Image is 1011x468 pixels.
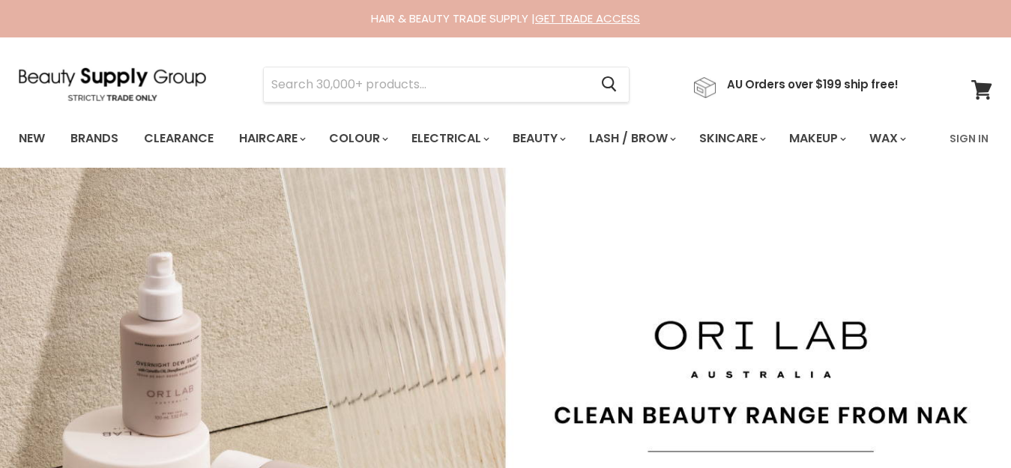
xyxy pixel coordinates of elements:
a: Haircare [228,123,315,154]
a: New [7,123,56,154]
a: Wax [858,123,915,154]
a: Brands [59,123,130,154]
a: Colour [318,123,397,154]
a: Lash / Brow [578,123,685,154]
iframe: Gorgias live chat messenger [936,398,996,453]
a: Beauty [501,123,575,154]
a: Electrical [400,123,498,154]
a: Sign In [941,123,998,154]
button: Search [589,67,629,102]
a: Clearance [133,123,225,154]
a: Skincare [688,123,775,154]
a: Makeup [778,123,855,154]
ul: Main menu [7,117,929,160]
form: Product [263,67,630,103]
input: Search [264,67,589,102]
a: GET TRADE ACCESS [535,10,640,26]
